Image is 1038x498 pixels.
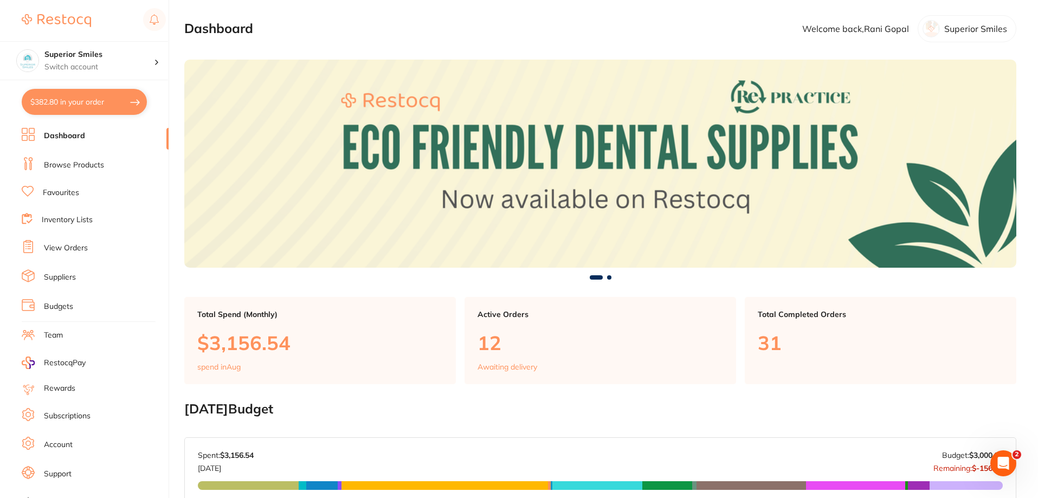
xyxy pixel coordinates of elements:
p: [DATE] [198,460,254,473]
a: Dashboard [44,131,85,141]
strong: $-156.54 [972,463,1003,473]
p: spend in Aug [197,363,241,371]
a: Inventory Lists [42,215,93,225]
p: 12 [478,332,723,354]
img: Dashboard [184,60,1016,268]
a: Favourites [43,187,79,198]
a: Restocq Logo [22,8,91,33]
a: Account [44,439,73,450]
p: Total Completed Orders [758,310,1003,319]
h2: [DATE] Budget [184,402,1016,417]
button: $382.80 in your order [22,89,147,115]
a: Browse Products [44,160,104,171]
a: Suppliers [44,272,76,283]
a: Rewards [44,383,75,394]
p: Spent: [198,451,254,460]
span: 2 [1013,450,1021,459]
p: 31 [758,332,1003,354]
p: Switch account [44,62,154,73]
p: $3,156.54 [197,332,443,354]
a: Support [44,469,72,480]
p: Budget: [942,451,1003,460]
p: Superior Smiles [944,24,1007,34]
span: RestocqPay [44,358,86,368]
p: Welcome back, Rani Gopal [802,24,909,34]
p: Remaining: [933,460,1003,473]
img: Superior Smiles [17,50,38,72]
strong: $3,156.54 [220,450,254,460]
a: Budgets [44,301,73,312]
a: Active Orders12Awaiting delivery [465,297,736,385]
iframe: Intercom live chat [990,450,1016,476]
a: RestocqPay [22,357,86,369]
a: View Orders [44,243,88,254]
p: Awaiting delivery [478,363,537,371]
h4: Superior Smiles [44,49,154,60]
img: RestocqPay [22,357,35,369]
a: Subscriptions [44,411,91,422]
strong: $3,000.00 [969,450,1003,460]
p: Active Orders [478,310,723,319]
a: Team [44,330,63,341]
h2: Dashboard [184,21,253,36]
a: Total Spend (Monthly)$3,156.54spend inAug [184,297,456,385]
p: Total Spend (Monthly) [197,310,443,319]
a: Total Completed Orders31 [745,297,1016,385]
img: Restocq Logo [22,14,91,27]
